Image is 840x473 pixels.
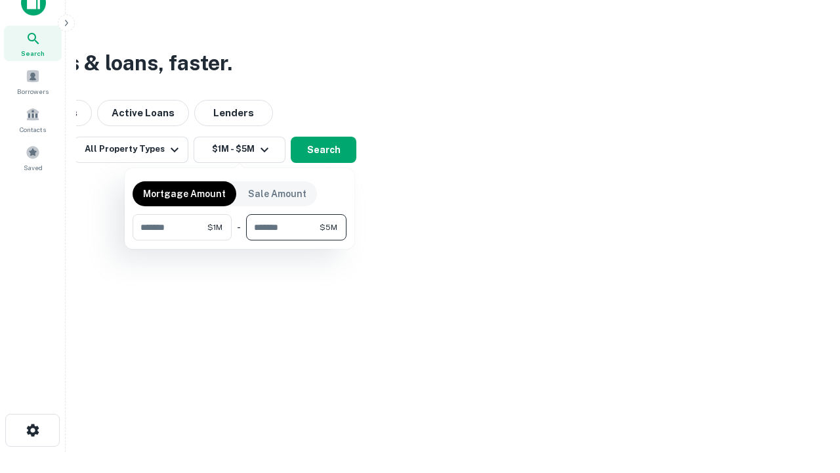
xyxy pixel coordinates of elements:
[143,187,226,201] p: Mortgage Amount
[237,214,241,240] div: -
[248,187,306,201] p: Sale Amount
[207,221,222,233] span: $1M
[774,368,840,431] iframe: Chat Widget
[320,221,337,233] span: $5M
